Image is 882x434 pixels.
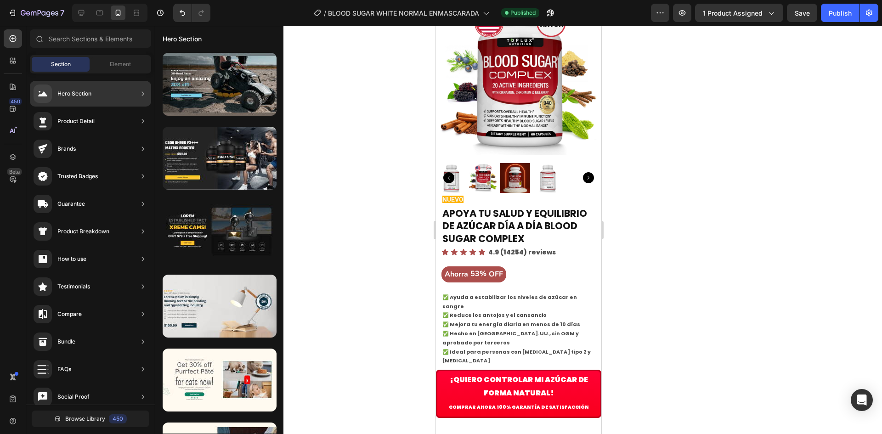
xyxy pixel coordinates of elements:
[110,60,131,68] span: Element
[57,172,98,181] div: Trusted Badges
[703,8,763,18] span: 1 product assigned
[57,117,95,126] div: Product Detail
[57,89,91,98] div: Hero Section
[57,365,71,374] div: FAQs
[436,26,601,434] iframe: Design area
[57,310,82,319] div: Compare
[57,144,76,153] div: Brands
[829,8,852,18] div: Publish
[173,4,210,22] div: Undo/Redo
[795,9,810,17] span: Save
[32,411,149,427] button: Browse Library450
[51,60,71,68] span: Section
[57,392,90,401] div: Social Proof
[30,29,151,48] input: Search Sections & Elements
[328,8,479,18] span: BLOOD SUGAR WHITE NORMAL ENMASCARADA
[65,415,105,423] span: Browse Library
[60,7,64,18] p: 7
[9,98,22,105] div: 450
[7,168,22,175] div: Beta
[57,199,85,209] div: Guarantee
[4,4,68,22] button: 7
[13,407,44,418] p: DETALLES
[695,4,783,22] button: 1 product assigned
[821,4,859,22] button: Publish
[324,8,326,18] span: /
[851,389,873,411] div: Open Intercom Messenger
[57,254,86,264] div: How to use
[109,414,127,423] div: 450
[787,4,817,22] button: Save
[57,337,75,346] div: Bundle
[57,282,90,291] div: Testimonials
[57,227,109,236] div: Product Breakdown
[510,9,536,17] span: Published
